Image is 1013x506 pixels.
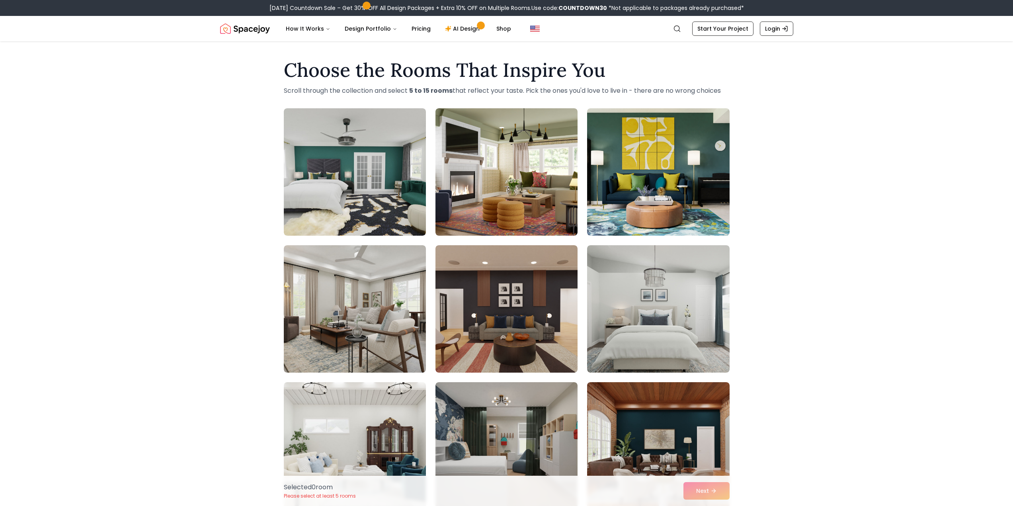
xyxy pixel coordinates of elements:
[284,493,356,499] p: Please select at least 5 rooms
[279,21,337,37] button: How It Works
[338,21,404,37] button: Design Portfolio
[531,4,607,12] span: Use code:
[220,21,270,37] a: Spacejoy
[284,245,426,373] img: Room room-4
[530,24,540,33] img: United States
[279,21,517,37] nav: Main
[692,21,753,36] a: Start Your Project
[558,4,607,12] b: COUNTDOWN30
[405,21,437,37] a: Pricing
[409,86,453,95] strong: 5 to 15 rooms
[435,108,578,236] img: Room room-2
[587,108,729,236] img: Room room-3
[269,4,744,12] div: [DATE] Countdown Sale – Get 30% OFF All Design Packages + Extra 10% OFF on Multiple Rooms.
[587,245,729,373] img: Room room-6
[439,21,488,37] a: AI Design
[284,108,426,236] img: Room room-1
[284,483,356,492] p: Selected 0 room
[284,61,730,80] h1: Choose the Rooms That Inspire You
[760,21,793,36] a: Login
[284,86,730,96] p: Scroll through the collection and select that reflect your taste. Pick the ones you'd love to liv...
[435,245,578,373] img: Room room-5
[220,16,793,41] nav: Global
[490,21,517,37] a: Shop
[220,21,270,37] img: Spacejoy Logo
[607,4,744,12] span: *Not applicable to packages already purchased*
